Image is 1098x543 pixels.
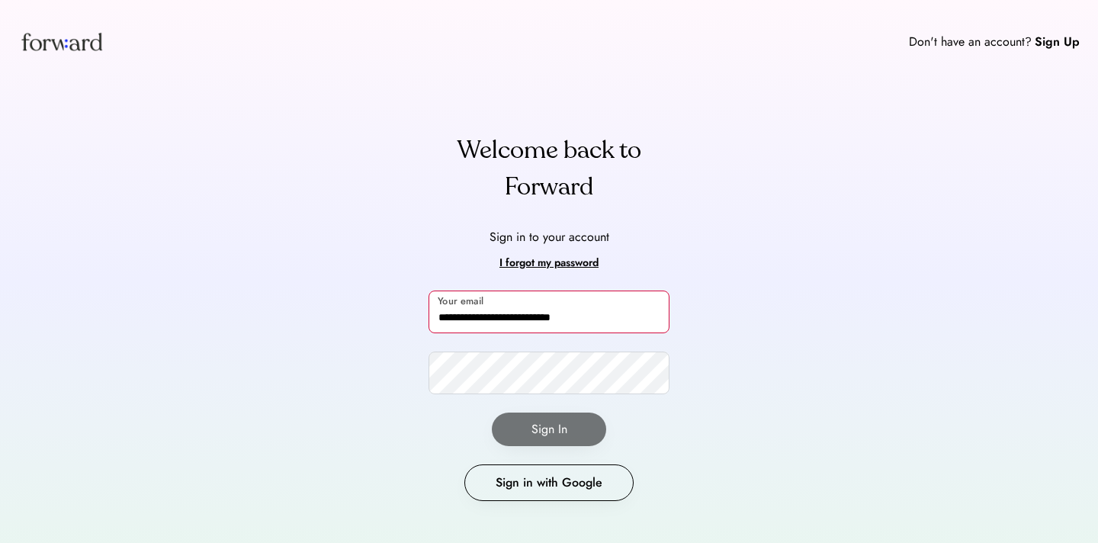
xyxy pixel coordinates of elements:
[492,413,606,446] button: Sign In
[464,464,634,501] button: Sign in with Google
[1035,33,1080,51] div: Sign Up
[909,33,1032,51] div: Don't have an account?
[18,18,105,65] img: Forward logo
[499,254,599,272] div: I forgot my password
[429,132,669,205] div: Welcome back to Forward
[490,228,609,246] div: Sign in to your account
